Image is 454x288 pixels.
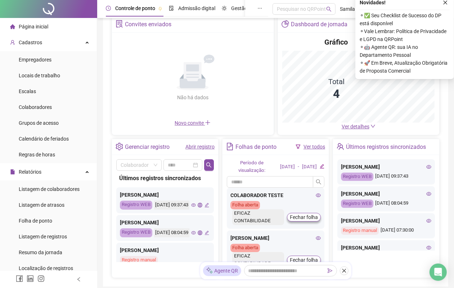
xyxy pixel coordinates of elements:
span: Locais de trabalho [19,73,60,78]
span: sun [222,6,227,11]
span: down [370,124,376,129]
span: setting [116,143,123,150]
div: Convites enviados [125,18,171,31]
span: edit [204,230,209,235]
div: Folhas de ponto [235,141,277,153]
span: Novo convite [175,120,211,126]
span: ⚬ 🤖 Agente QR: sua IA no Departamento Pessoal [360,43,450,59]
span: Colaboradores [19,104,52,110]
div: Gerenciar registro [125,141,170,153]
span: send [328,268,333,273]
span: Ver detalhes [342,124,369,129]
div: [PERSON_NAME] [341,163,431,171]
span: Controle de ponto [115,5,155,11]
span: close [342,268,347,273]
span: global [198,203,202,207]
div: - [298,163,299,171]
span: Listagem de registros [19,234,67,239]
span: Calendário de feriados [19,136,69,142]
span: Empregadores [19,57,51,63]
h4: Gráfico [324,37,348,47]
div: [DATE] 08:04:59 [341,200,431,208]
div: [PERSON_NAME] [120,191,210,199]
span: global [198,230,202,235]
div: Agente QR [203,265,241,276]
div: [DATE] 07:30:00 [341,227,431,235]
span: Cadastros [19,40,42,45]
div: Registro manual [341,227,379,235]
a: Abrir registro [185,144,215,150]
div: Últimos registros sincronizados [119,174,211,183]
span: file-text [226,143,234,150]
a: Ver detalhes down [342,124,376,129]
span: linkedin [27,275,34,282]
span: eye [191,203,196,207]
div: Período de visualização: [227,159,277,174]
span: edit [320,164,324,169]
div: [PERSON_NAME] [120,246,210,254]
div: Registro WEB [341,200,373,208]
span: file [10,169,15,174]
span: team [337,143,344,150]
div: Registro manual [120,256,158,264]
span: search [326,6,332,12]
div: [PERSON_NAME] [120,219,210,227]
span: plus [205,120,211,125]
div: Open Intercom Messenger [430,264,447,281]
div: EFICAZ CONTABILIDADE [232,209,284,225]
div: Registro WEB [120,228,152,237]
div: Folha aberta [230,201,260,209]
span: clock-circle [106,6,111,11]
span: filter [296,144,301,149]
div: Dashboard de jornada [291,18,347,31]
span: ⚬ ✅ Seu Checklist de Sucesso do DP está disponível [360,12,450,27]
div: Registro WEB [120,201,152,210]
div: Registro WEB [341,173,373,181]
span: Fechar folha [290,256,318,264]
div: [DATE] 09:37:43 [341,173,431,181]
span: eye [316,193,321,198]
span: ⚬ Vale Lembrar: Política de Privacidade e LGPD na QRPoint [360,27,450,43]
div: COLABORADOR TESTE [230,191,321,199]
span: Página inicial [19,24,48,29]
span: search [206,162,212,168]
span: Localização de registros [19,265,73,271]
div: [PERSON_NAME] [341,217,431,225]
button: Fechar folha [287,213,321,221]
span: Admissão digital [178,5,215,11]
span: eye [426,245,431,250]
span: ellipsis [257,6,262,11]
span: eye [191,230,196,235]
div: Não há dados [159,93,226,101]
span: Resumo da jornada [19,250,62,255]
div: Últimos registros sincronizados [346,141,426,153]
span: Fechar folha [290,213,318,221]
img: sparkle-icon.fc2bf0ac1784a2077858766a79e2daf3.svg [206,267,213,275]
div: [PERSON_NAME] [341,244,431,252]
span: Samila - EFICAZ ACESSORIA CONTABIL [340,5,382,13]
span: left [76,277,81,282]
span: search [316,179,322,185]
span: Listagem de colaboradores [19,186,80,192]
span: eye [426,191,431,196]
div: [PERSON_NAME] [230,234,321,242]
span: file-done [169,6,174,11]
span: instagram [37,275,45,282]
span: solution [116,20,123,28]
span: eye [316,236,321,241]
span: pie-chart [282,20,289,28]
span: pushpin [158,6,162,11]
span: home [10,24,15,29]
span: Grupos de acesso [19,120,59,126]
span: ⚬ 🚀 Em Breve, Atualização Obrigatória de Proposta Comercial [360,59,450,75]
a: Ver todos [304,144,325,150]
span: eye [426,164,431,169]
span: user-add [10,40,15,45]
div: [PERSON_NAME] [341,190,431,198]
span: Escalas [19,88,36,94]
div: [DATE] 08:04:59 [154,228,189,237]
button: Fechar folha [287,256,321,264]
div: Folha aberta [230,244,260,252]
span: Gestão de férias [231,5,268,11]
span: Folha de ponto [19,218,52,224]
